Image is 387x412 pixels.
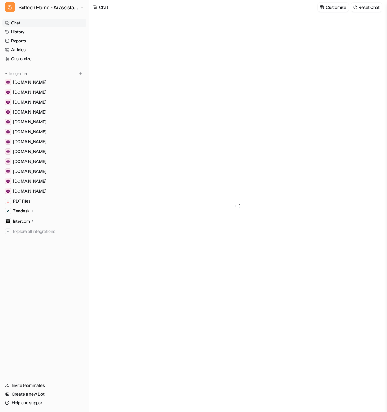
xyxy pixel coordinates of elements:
[6,179,10,183] img: partner.enequi.com
[13,139,46,145] span: [DOMAIN_NAME]
[2,187,86,195] a: www.solisinverters.com[DOMAIN_NAME]
[99,4,108,11] div: Chat
[13,79,46,85] span: [DOMAIN_NAME]
[326,4,346,11] p: Customize
[13,218,30,224] p: Intercom
[2,78,86,87] a: solis-service.solisinverters.com[DOMAIN_NAME]
[4,71,8,76] img: expand menu
[6,150,10,153] img: www.checkwatt.se
[2,381,86,390] a: Invite teammates
[2,88,86,97] a: www.ellevio.se[DOMAIN_NAME]
[2,108,86,116] a: accounts.vattenfall.se[DOMAIN_NAME]
[351,3,382,12] button: Reset Chat
[2,177,86,186] a: partner.enequi.com[DOMAIN_NAME]
[6,130,10,134] img: www.konsumentverket.se
[2,157,86,166] a: www.riksdagen.se[DOMAIN_NAME]
[6,80,10,84] img: solis-service.solisinverters.com
[6,120,10,124] img: sso.ellevio.se
[13,188,46,194] span: [DOMAIN_NAME]
[19,3,78,12] span: Soltech Home - Ai assistant
[6,100,10,104] img: www.vattenfall.se
[5,228,11,234] img: explore all integrations
[6,90,10,94] img: www.ellevio.se
[2,45,86,54] a: Articles
[2,227,86,236] a: Explore all integrations
[79,71,83,76] img: menu_add.svg
[2,127,86,136] a: www.konsumentverket.se[DOMAIN_NAME]
[2,19,86,27] a: Chat
[13,89,46,95] span: [DOMAIN_NAME]
[318,3,348,12] button: Customize
[13,99,46,105] span: [DOMAIN_NAME]
[13,198,30,204] span: PDF Files
[13,119,46,125] span: [DOMAIN_NAME]
[13,178,46,184] span: [DOMAIN_NAME]
[2,197,86,205] a: PDF FilesPDF Files
[5,2,15,12] span: S
[2,36,86,45] a: Reports
[13,129,46,135] span: [DOMAIN_NAME]
[2,54,86,63] a: Customize
[6,219,10,223] img: Intercom
[13,226,84,236] span: Explore all integrations
[2,147,86,156] a: www.checkwatt.se[DOMAIN_NAME]
[13,208,29,214] p: Zendesk
[2,28,86,36] a: History
[2,398,86,407] a: Help and support
[2,167,86,176] a: www.enequi.com[DOMAIN_NAME]
[353,5,357,10] img: reset
[6,160,10,163] img: www.riksdagen.se
[2,118,86,126] a: sso.ellevio.se[DOMAIN_NAME]
[13,109,46,115] span: [DOMAIN_NAME]
[9,71,28,76] p: Integrations
[6,110,10,114] img: accounts.vattenfall.se
[6,209,10,213] img: Zendesk
[6,140,10,144] img: soltechhome.se
[2,71,30,77] button: Integrations
[6,199,10,203] img: PDF Files
[13,148,46,155] span: [DOMAIN_NAME]
[6,170,10,173] img: www.enequi.com
[320,5,324,10] img: customize
[2,137,86,146] a: soltechhome.se[DOMAIN_NAME]
[13,168,46,174] span: [DOMAIN_NAME]
[2,390,86,398] a: Create a new Bot
[6,189,10,193] img: www.solisinverters.com
[13,158,46,165] span: [DOMAIN_NAME]
[2,98,86,106] a: www.vattenfall.se[DOMAIN_NAME]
